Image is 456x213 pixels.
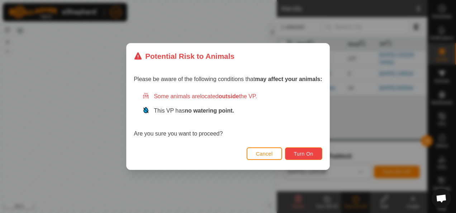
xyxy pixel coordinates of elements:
strong: may affect your animals: [255,76,322,82]
button: Turn On [285,147,322,160]
span: Turn On [294,151,313,157]
div: Some animals are [142,92,322,101]
span: Cancel [256,151,273,157]
strong: outside [219,93,239,99]
span: This VP has [154,108,234,114]
div: Open chat [432,189,451,208]
strong: no watering point. [185,108,234,114]
span: Please be aware of the following conditions that [134,76,322,82]
button: Cancel [247,147,282,160]
div: Potential Risk to Animals [134,51,234,62]
div: Are you sure you want to proceed? [134,92,322,138]
span: located the VP. [200,93,257,99]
